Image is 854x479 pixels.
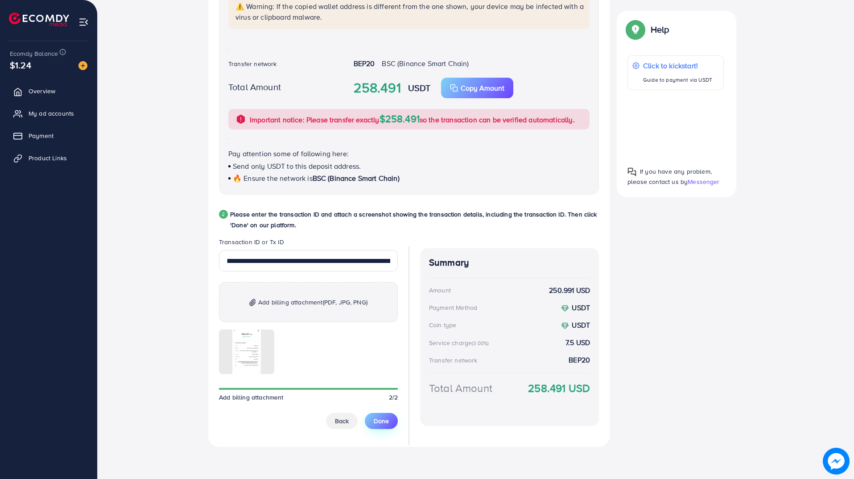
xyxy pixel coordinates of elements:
[429,338,491,347] div: Service charge
[29,154,67,162] span: Product Links
[323,298,367,307] span: (PDF, JPG, PNG)
[228,161,590,171] p: Send only USDT to this deposit address.
[429,286,451,295] div: Amount
[461,83,504,93] p: Copy Amount
[627,167,636,176] img: Popup guide
[7,127,91,145] a: Payment
[313,173,400,183] span: BSC (Binance Smart Chain)
[572,320,590,330] strong: USDT
[326,413,358,429] button: Back
[627,21,644,37] img: Popup guide
[78,17,89,27] img: menu
[29,87,55,96] span: Overview
[7,104,91,122] a: My ad accounts
[230,209,599,230] p: Please enter the transaction ID and attach a screenshot showing the transaction details, includin...
[643,75,712,85] p: Guide to payment via USDT
[688,177,719,186] span: Messenger
[374,417,389,425] span: Done
[228,80,281,93] label: Total Amount
[429,356,478,365] div: Transfer network
[354,78,401,98] strong: 258.491
[441,78,513,98] button: Copy Amount
[643,60,712,71] p: Click to kickstart!
[429,380,492,396] div: Total Amount
[408,81,431,94] strong: USDT
[29,131,54,140] span: Payment
[472,340,489,347] small: (3.00%)
[235,1,584,22] p: ⚠️ Warning: If the copied wallet address is different from the one shown, your device may be infe...
[228,59,277,68] label: Transfer network
[528,380,590,396] strong: 258.491 USD
[233,173,313,183] span: 🔥 Ensure the network is
[572,303,590,312] strong: USDT
[78,61,87,70] img: image
[429,321,456,329] div: Coin type
[382,58,469,68] span: BSC (Binance Smart Chain)
[380,112,420,125] span: $258.491
[569,355,590,365] strong: BEP20
[651,24,669,35] p: Help
[565,337,590,348] strong: 7.5 USD
[365,413,398,429] button: Done
[228,148,590,159] p: Pay attention some of following here:
[219,237,398,250] legend: Transaction ID or Tx ID
[250,113,575,125] p: Important notice: Please transfer exactly so the transaction can be verified automatically.
[219,210,228,219] div: 2
[429,303,477,312] div: Payment Method
[335,417,349,425] span: Back
[258,297,367,308] span: Add billing attachment
[7,82,91,100] a: Overview
[549,285,590,296] strong: 250.991 USD
[29,109,74,118] span: My ad accounts
[10,58,31,71] span: $1.24
[823,448,850,475] img: image
[7,149,91,167] a: Product Links
[219,393,284,402] span: Add billing attachment
[235,114,246,125] img: alert
[232,329,260,374] img: img uploaded
[389,393,398,402] span: 2/2
[561,304,569,312] img: coin
[627,167,712,186] span: If you have any problem, please contact us by
[249,299,256,306] img: img
[561,322,569,330] img: coin
[10,49,58,58] span: Ecomdy Balance
[9,12,69,26] img: logo
[429,257,590,268] h4: Summary
[354,58,375,68] strong: BEP20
